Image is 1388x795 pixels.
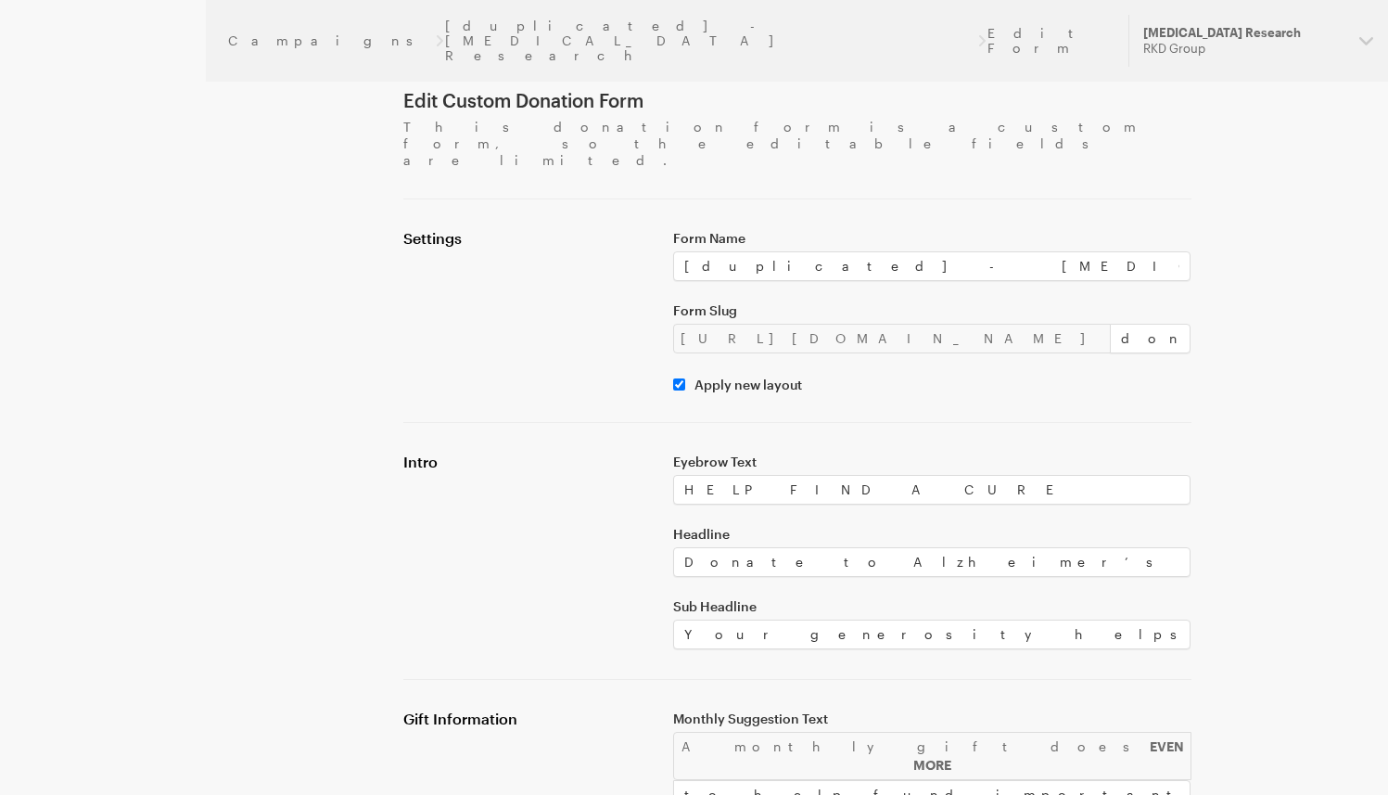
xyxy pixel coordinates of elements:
h4: Intro [403,453,651,471]
label: Headline [673,527,1191,542]
a: [duplicated] - [MEDICAL_DATA] Research [445,19,975,63]
label: Sub Headline [673,599,1191,614]
div: [URL][DOMAIN_NAME] [673,324,1111,353]
label: Form Name [673,231,1191,246]
label: Apply new layout [685,378,802,392]
h1: Edit Custom Donation Form [403,89,1191,111]
div: RKD Group [1143,41,1344,57]
div: A monthly gift does [673,732,1192,780]
h4: Gift Information [403,710,651,728]
label: Eyebrow Text [673,455,1191,469]
h4: Settings [403,229,651,248]
label: Monthly Suggestion Text [673,712,1191,726]
p: This donation form is a custom form, so the editable fields are limited. [403,119,1191,169]
a: Campaigns [228,33,433,48]
div: [MEDICAL_DATA] Research [1143,25,1344,41]
label: Form Slug [673,303,1191,318]
button: [MEDICAL_DATA] Research RKD Group [1128,15,1388,67]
